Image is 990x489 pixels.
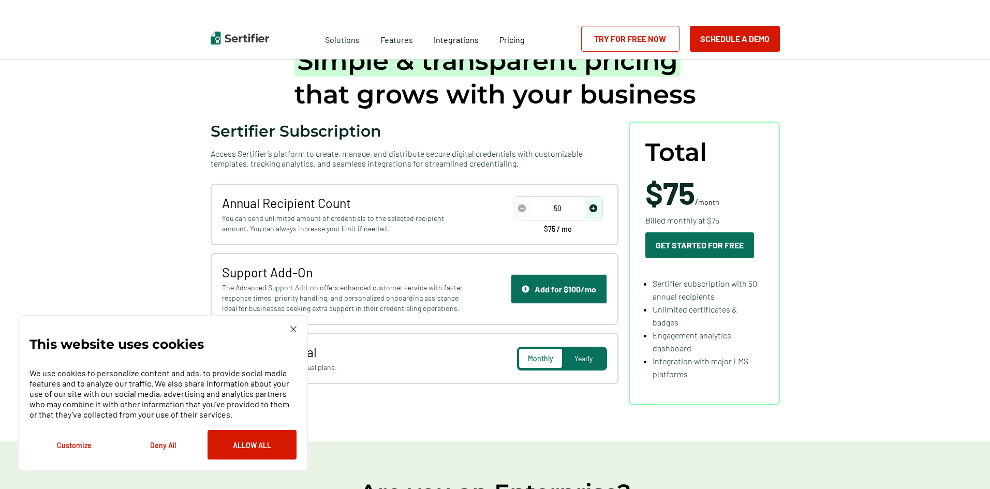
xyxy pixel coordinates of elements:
[29,339,204,349] p: This website uses cookies
[574,354,593,363] span: Yearly
[119,430,208,460] button: Deny All
[645,232,754,258] button: Get Started For Free
[645,177,719,208] span: /
[653,330,731,353] span: Engagement analytics dashboard
[653,356,748,379] span: Integration with major LMS platforms
[290,326,297,332] img: Cookie Popup Close
[499,35,525,45] span: Pricing
[528,354,553,363] span: Monthly
[222,195,466,211] span: Annual Recipient Count
[211,149,618,168] span: Access Sertifier’s platform to create, manage, and distribute secure digital credentials with cus...
[29,368,297,420] p: We use cookies to personalize content and ads, to provide social media features and to analyze ou...
[522,285,529,293] img: Support Icon
[380,32,413,45] span: Features
[29,430,119,460] button: Customize
[211,32,269,45] img: Sertifier | Digital Credentialing Platform
[645,174,695,211] span: $75
[514,197,530,219] span: decrease number
[522,284,596,294] div: Add for $100/mo
[222,213,466,234] span: You can send unlimited amount of credentials to the selected recipient amount. You can always inc...
[222,344,466,360] span: Payment Interval
[690,26,780,52] button: Schedule a Demo
[653,304,737,327] span: Unlimited certificates & badges
[222,283,466,314] span: The Advanced Support Add-on offers enhanced customer service with faster response times, priority...
[653,278,757,301] span: Sertifier subscription with 50 annual recipients
[325,32,360,45] span: Solutions
[581,26,679,52] a: Try for Free Now
[222,362,466,373] span: Get 2 months free with annual plans.
[544,226,572,233] span: $75 / mo
[511,274,607,304] button: Support IconAdd for $100/mo
[518,204,526,212] img: Decrease Icon
[499,32,525,45] a: Pricing
[294,44,696,111] h1: that grows with your business
[222,264,466,280] span: Support Add-On
[589,204,597,212] img: Increase Icon
[434,32,479,45] a: Integrations
[645,138,707,167] span: Total
[645,214,719,227] span: Billed monthly at $75
[434,35,479,45] span: Integrations
[698,198,719,206] span: month
[585,197,602,219] span: increase number
[208,430,297,460] button: Allow All
[294,45,681,77] span: Simple & transparent pricing
[211,122,381,141] span: Sertifier Subscription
